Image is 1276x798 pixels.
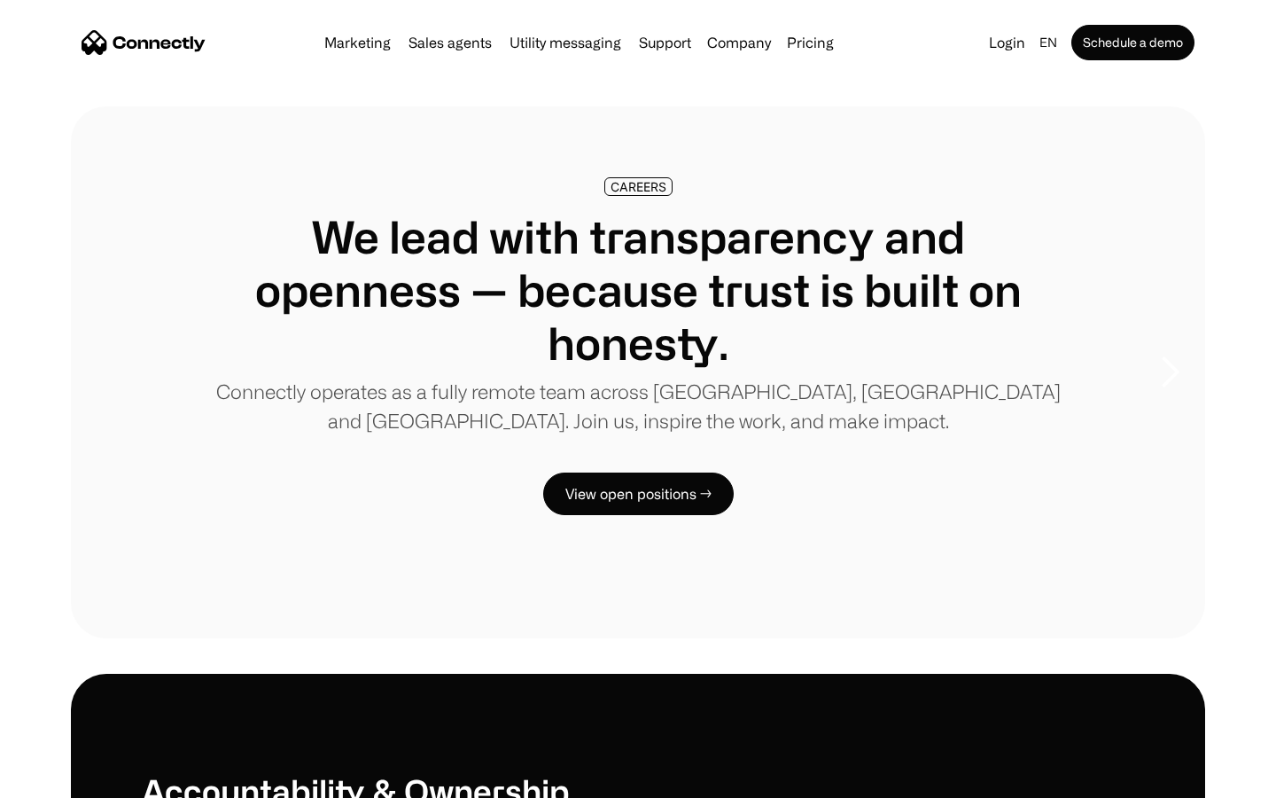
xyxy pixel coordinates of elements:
div: en [1039,30,1057,55]
a: Utility messaging [502,35,628,50]
aside: Language selected: English [18,765,106,792]
div: Company [702,30,776,55]
a: Support [632,35,698,50]
a: Schedule a demo [1071,25,1194,60]
a: View open positions → [543,473,734,515]
div: carousel [71,106,1205,638]
ul: Language list [35,767,106,792]
a: Pricing [780,35,841,50]
div: en [1032,30,1068,55]
div: CAREERS [611,180,666,193]
h1: We lead with transparency and openness — because trust is built on honesty. [213,210,1063,370]
div: Company [707,30,771,55]
div: 1 of 8 [71,106,1205,638]
a: Sales agents [401,35,499,50]
a: Login [982,30,1032,55]
a: home [82,29,206,56]
div: next slide [1134,284,1205,461]
a: Marketing [317,35,398,50]
p: Connectly operates as a fully remote team across [GEOGRAPHIC_DATA], [GEOGRAPHIC_DATA] and [GEOGRA... [213,377,1063,435]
